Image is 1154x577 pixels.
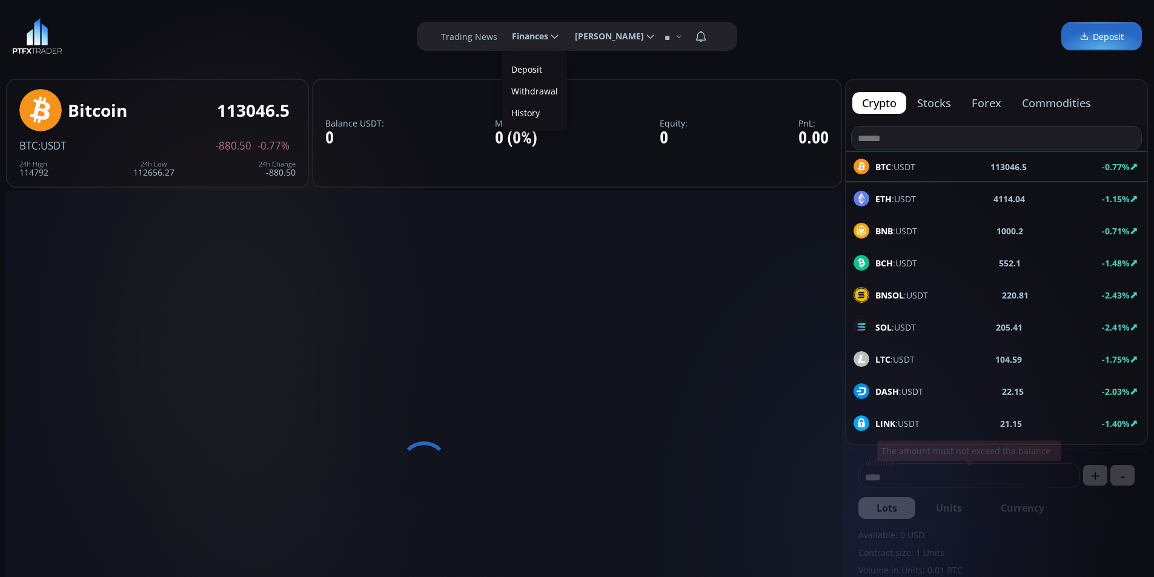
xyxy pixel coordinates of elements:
a: Deposit [505,60,564,79]
b: LINK [875,418,895,429]
b: -2.41% [1102,321,1130,333]
div: 24h Low [133,160,174,168]
div: -880.50 [259,160,296,177]
span: :USDT [875,353,915,366]
div: 0 [660,129,688,148]
button: crypto [852,92,906,114]
b: 104.59 [995,353,1022,366]
div: 0.00 [798,129,829,148]
label: Margin Used: [495,119,549,128]
div: 112656.27 [133,160,174,177]
b: LTC [875,354,890,365]
span: Finances [503,24,548,48]
b: -2.43% [1102,289,1130,301]
span: :USDT [875,385,923,398]
b: 1000.2 [996,225,1023,237]
label: Balance USDT: [325,119,384,128]
b: -1.48% [1102,257,1130,269]
span: :USDT [875,225,917,237]
button: stocks [907,92,961,114]
b: DASH [875,386,899,397]
span: Deposit [1079,30,1124,43]
b: -1.15% [1102,193,1130,205]
span: [PERSON_NAME] [566,24,644,48]
a: Deposit [1061,22,1142,51]
b: 21.15 [1000,417,1022,430]
img: LOGO [12,18,62,54]
span: :USDT [875,417,920,430]
div: Bitcoin [68,101,127,120]
b: BNSOL [875,289,904,301]
span: :USDT [875,289,928,302]
label: Trading News [441,30,497,43]
b: BCH [875,257,893,269]
b: ETH [875,193,892,205]
b: BNB [875,225,893,237]
span: :USDT [38,139,66,153]
div: 24h Change [259,160,296,168]
label: PnL: [798,119,829,128]
div: 0 [325,129,384,148]
a: History [505,104,564,122]
div: 0 (0%) [495,129,549,148]
label: Withdrawal [505,82,564,101]
b: 22.15 [1002,385,1024,398]
b: -1.75% [1102,354,1130,365]
span: -0.77% [257,140,290,151]
label: Equity: [660,119,688,128]
button: forex [962,92,1011,114]
b: 552.1 [999,257,1021,269]
div: 24h High [19,160,48,168]
b: -2.03% [1102,386,1130,397]
span: -880.50 [216,140,251,151]
b: 220.81 [1002,289,1029,302]
button: commodities [1012,92,1101,114]
div: 113046.5 [217,101,290,120]
b: -0.71% [1102,225,1130,237]
span: BTC [19,139,38,153]
b: 205.41 [996,321,1023,334]
b: -1.40% [1102,418,1130,429]
b: 4114.04 [993,193,1025,205]
span: :USDT [875,321,916,334]
span: :USDT [875,193,916,205]
span: :USDT [875,257,917,269]
div: 114792 [19,160,48,177]
b: SOL [875,321,892,333]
